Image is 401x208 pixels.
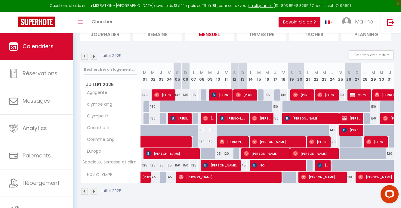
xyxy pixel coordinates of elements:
[82,113,110,120] span: Olympe fr
[289,26,339,41] li: Tâches
[239,160,247,171] div: 145
[206,125,214,136] div: 180
[101,53,122,59] p: Juillet 2025
[271,113,279,124] div: 150
[185,26,234,41] li: Mensuel
[82,160,142,164] span: Spacieux, terrasse et climatisé
[217,70,219,76] abbr: J
[184,70,187,76] abbr: D
[386,63,394,89] th: 31
[222,148,230,159] div: 120
[179,171,279,183] span: [PERSON_NAME]
[82,125,111,131] span: Corinthe fr
[293,148,336,159] span: [PERSON_NAME]
[160,70,162,76] abbr: J
[220,113,247,124] span: [PERSON_NAME]
[298,70,301,76] abbr: D
[271,101,279,112] div: 150
[350,89,369,101] span: Mum & Dad
[376,183,401,208] iframe: LiveChat chat widget
[143,70,147,76] abbr: M
[387,18,394,26] img: logout
[154,89,173,101] span: [PERSON_NAME]
[307,70,309,76] abbr: L
[92,18,113,25] span: Chercher
[176,70,179,76] abbr: S
[320,63,329,89] th: 23
[386,148,394,159] div: 120
[82,136,116,143] span: Corinthe ang
[181,89,190,101] div: 135
[84,64,137,75] input: Rechercher un logement...
[288,63,296,89] th: 19
[225,70,228,76] abbr: V
[274,70,276,76] abbr: J
[23,70,57,77] span: Réservations
[293,89,312,101] span: [PERSON_NAME]
[173,63,181,89] th: 05
[190,160,198,171] div: 125
[290,70,293,76] abbr: S
[389,70,391,76] abbr: J
[380,70,383,76] abbr: M
[369,113,377,124] div: 150
[355,18,373,25] span: Marine
[369,101,377,112] div: 150
[369,63,377,89] th: 29
[23,179,60,187] span: Hébergement
[329,63,337,89] th: 24
[322,70,326,76] abbr: M
[342,17,351,26] img: ...
[193,70,195,76] abbr: L
[263,63,271,89] th: 16
[141,172,149,183] a: [PERSON_NAME]
[257,70,261,76] abbr: M
[342,124,361,136] span: [PERSON_NAME]
[244,148,287,159] span: [PERSON_NAME]
[206,63,214,89] th: 09
[252,113,271,124] span: [PERSON_NAME]
[149,113,157,124] div: 180
[329,136,337,147] div: 149
[361,63,369,89] th: 28
[252,160,304,171] span: NO 1
[23,152,51,159] span: Paiements
[168,70,171,76] abbr: V
[372,70,375,76] abbr: M
[23,97,50,104] span: Messages
[198,125,206,136] div: 180
[101,188,122,194] p: Juillet 2025
[338,12,381,33] a: ... Marine
[317,160,328,171] span: [PERSON_NAME]
[279,17,320,27] button: Besoin d'aide ?
[142,168,156,180] span: [PERSON_NAME]
[222,63,230,89] th: 11
[331,70,334,76] abbr: J
[190,89,198,101] div: 115
[230,63,239,89] th: 12
[304,63,312,89] th: 21
[151,70,155,76] abbr: M
[241,70,244,76] abbr: D
[237,26,286,41] li: Trimestre
[214,63,222,89] th: 10
[271,63,279,89] th: 17
[366,136,385,147] span: [PERSON_NAME] [PERSON_NAME]
[200,70,204,76] abbr: M
[82,101,114,108] span: olympe ang
[23,42,54,50] span: Calendriers
[146,148,198,159] span: [PERSON_NAME]
[82,148,104,155] span: Europa
[248,3,273,8] a: en cliquant ici
[233,70,236,76] abbr: S
[285,113,336,124] span: [PERSON_NAME]
[309,136,328,147] span: [PERSON_NAME]
[255,63,263,89] th: 15
[345,63,353,89] th: 26
[263,89,271,101] div: 135
[347,70,350,76] abbr: S
[349,50,394,59] button: Gestion des prix
[165,160,173,171] div: 125
[149,101,157,112] div: 180
[252,136,304,147] span: [PERSON_NAME]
